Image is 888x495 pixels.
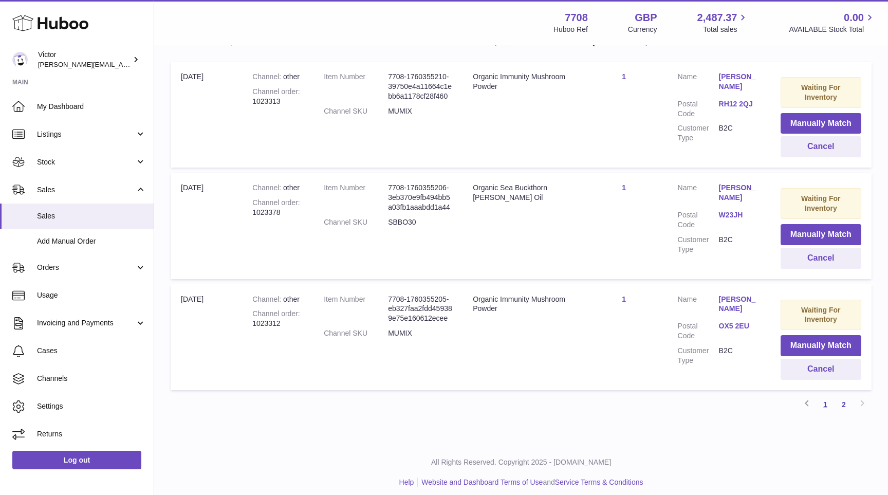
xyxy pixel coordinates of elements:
[697,11,737,25] span: 2,487.37
[388,106,452,116] dd: MUMIX
[421,478,543,486] a: Website and Dashboard Terms of Use
[781,136,861,157] button: Cancel
[324,183,388,212] dt: Item Number
[418,478,643,487] li: and
[835,395,853,414] a: 2
[324,217,388,227] dt: Channel SKU
[37,236,146,246] span: Add Manual Order
[252,87,303,106] div: 1023313
[252,309,303,328] div: 1023312
[678,183,719,205] dt: Name
[388,328,452,338] dd: MUMIX
[678,72,719,94] dt: Name
[844,11,864,25] span: 0.00
[37,318,135,328] span: Invoicing and Payments
[37,185,135,195] span: Sales
[252,87,300,96] strong: Channel order
[635,11,657,25] strong: GBP
[719,295,760,314] a: [PERSON_NAME]
[678,123,719,143] dt: Customer Type
[678,321,719,341] dt: Postal Code
[789,25,876,34] span: AVAILABLE Stock Total
[252,184,283,192] strong: Channel
[37,263,135,272] span: Orders
[622,295,626,303] a: 1
[38,60,206,68] span: [PERSON_NAME][EMAIL_ADDRESS][DOMAIN_NAME]
[622,72,626,81] a: 1
[719,210,760,220] a: W23JH
[12,52,28,67] img: victor@erbology.co
[801,83,840,101] strong: Waiting For Inventory
[553,25,588,34] div: Huboo Ref
[678,346,719,365] dt: Customer Type
[252,295,303,304] div: other
[622,184,626,192] a: 1
[678,295,719,317] dt: Name
[473,72,570,91] div: Organic Immunity Mushroom Powder
[37,290,146,300] span: Usage
[399,478,414,486] a: Help
[37,429,146,439] span: Returns
[252,198,303,217] div: 1023378
[37,130,135,139] span: Listings
[37,211,146,221] span: Sales
[719,123,760,143] dd: B2C
[324,328,388,338] dt: Channel SKU
[816,395,835,414] a: 1
[719,183,760,203] a: [PERSON_NAME]
[719,346,760,365] dd: B2C
[388,72,452,101] dd: 7708-1760355210-39750e4a11664c1ebb6a1178cf28f460
[781,224,861,245] button: Manually Match
[38,50,131,69] div: Victor
[697,11,749,34] a: 2,487.37 Total sales
[719,235,760,254] dd: B2C
[678,235,719,254] dt: Customer Type
[801,306,840,324] strong: Waiting For Inventory
[781,248,861,269] button: Cancel
[565,11,588,25] strong: 7708
[324,106,388,116] dt: Channel SKU
[37,102,146,112] span: My Dashboard
[324,72,388,101] dt: Item Number
[252,72,283,81] strong: Channel
[628,25,657,34] div: Currency
[252,198,300,207] strong: Channel order
[388,217,452,227] dd: SBBO30
[703,25,749,34] span: Total sales
[252,295,283,303] strong: Channel
[37,401,146,411] span: Settings
[37,346,146,356] span: Cases
[781,359,861,380] button: Cancel
[324,295,388,324] dt: Item Number
[789,11,876,34] a: 0.00 AVAILABLE Stock Total
[171,284,242,390] td: [DATE]
[678,210,719,230] dt: Postal Code
[473,183,570,203] div: Organic Sea Buckthorn [PERSON_NAME] Oil
[171,62,242,168] td: [DATE]
[801,194,840,212] strong: Waiting For Inventory
[781,113,861,134] button: Manually Match
[252,183,303,193] div: other
[678,99,719,119] dt: Postal Code
[252,72,303,82] div: other
[252,309,300,318] strong: Channel order
[37,374,146,383] span: Channels
[555,478,643,486] a: Service Terms & Conditions
[37,157,135,167] span: Stock
[473,295,570,314] div: Organic Immunity Mushroom Powder
[719,99,760,109] a: RH12 2QJ
[388,183,452,212] dd: 7708-1760355206-3eb370e9fb494bb5a03fb1aaabdd1a44
[162,457,880,467] p: All Rights Reserved. Copyright 2025 - [DOMAIN_NAME]
[388,295,452,324] dd: 7708-1760355205-eb327faa2fdd459389e75e160612ecee
[719,321,760,331] a: OX5 2EU
[781,335,861,356] button: Manually Match
[719,72,760,91] a: [PERSON_NAME]
[12,451,141,469] a: Log out
[171,173,242,279] td: [DATE]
